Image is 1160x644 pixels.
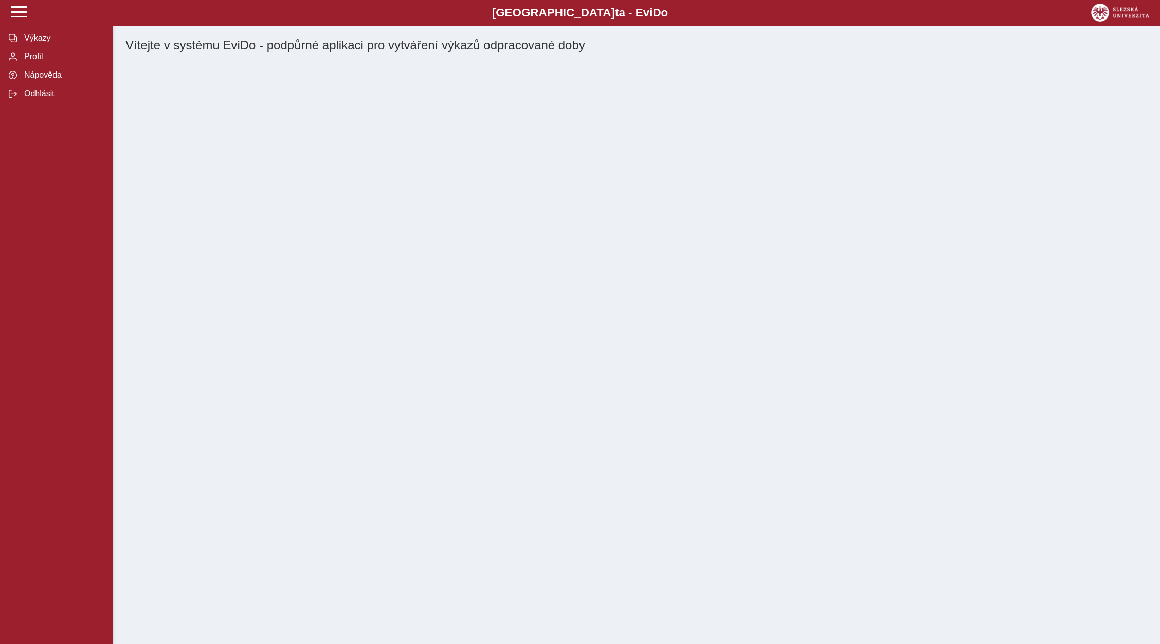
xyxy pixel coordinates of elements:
span: Profil [21,52,104,61]
b: [GEOGRAPHIC_DATA] a - Evi [31,6,1129,20]
h1: Vítejte v systému EviDo - podpůrné aplikaci pro vytváření výkazů odpracované doby [125,38,1148,52]
span: Výkazy [21,33,104,43]
span: Nápověda [21,70,104,80]
span: D [652,6,661,19]
span: t [615,6,619,19]
img: logo_web_su.png [1091,4,1149,22]
span: Odhlásit [21,89,104,98]
span: o [661,6,668,19]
